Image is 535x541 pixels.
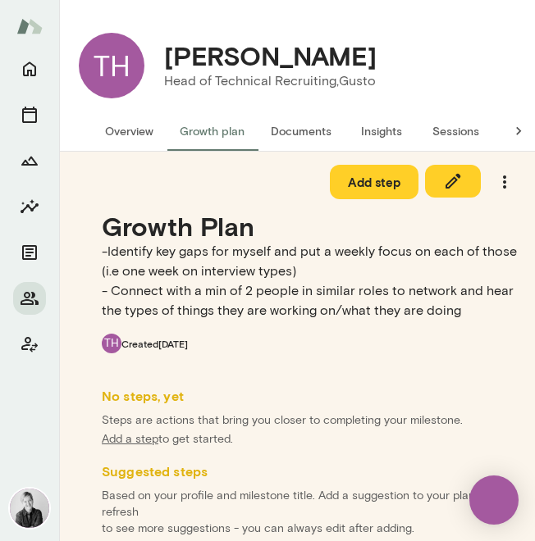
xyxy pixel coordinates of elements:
[102,211,522,242] h4: Growth Plan
[102,242,522,321] p: -Identify key gaps for myself and put a weekly focus on each of those (i.e one week on interview ...
[102,412,522,429] p: Steps are actions that bring you closer to completing your milestone.
[102,431,158,448] p: Add a step
[13,328,46,361] button: Client app
[13,236,46,269] button: Documents
[13,144,46,177] button: Growth Plan
[92,111,167,151] button: Overview
[330,165,418,199] button: Add step
[102,461,522,481] h6: Suggested steps
[13,190,46,223] button: Insights
[79,33,144,98] div: TH
[10,489,49,528] img: Tré Wright
[167,111,258,151] button: Growth plan
[164,71,377,91] p: Head of Technical Recruiting, Gusto
[258,111,345,151] button: Documents
[121,337,188,350] span: Created [DATE]
[13,98,46,131] button: Sessions
[102,521,522,537] p: to see more suggestions - you can always edit after adding.
[345,111,418,151] button: Insights
[164,40,377,71] h4: [PERSON_NAME]
[13,282,46,315] button: Members
[13,52,46,85] button: Home
[16,11,43,42] img: Mento
[158,431,233,448] p: to get started.
[102,488,522,521] p: Based on your profile and milestone title. Add a suggestion to your plan or refresh
[102,386,522,406] h6: No steps, yet
[102,334,121,353] div: TH
[418,111,492,151] button: Sessions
